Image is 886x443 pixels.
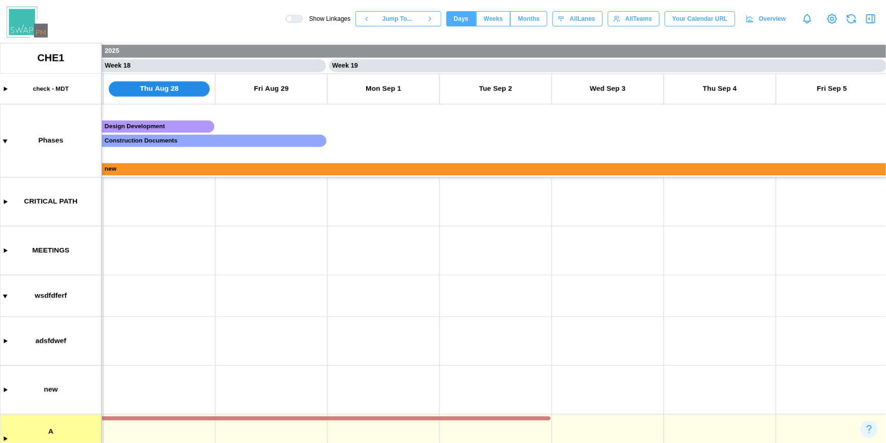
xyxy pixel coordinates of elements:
[476,11,511,26] button: Weeks
[518,12,540,26] span: Months
[864,12,878,26] button: Open Drawer
[303,15,350,23] span: Show Linkages
[7,7,48,38] img: Swap PM Logo
[626,12,652,26] span: All Teams
[844,12,859,26] button: Refresh Grid
[552,11,603,26] button: AllLanes
[510,11,547,26] button: Months
[825,12,839,26] a: View Project
[608,11,660,26] button: AllTeams
[382,12,412,26] span: Jump To...
[672,12,728,26] span: Your Calendar URL
[446,11,476,26] button: Days
[799,10,816,27] a: Notifications
[759,12,786,26] span: Overview
[377,11,419,26] button: Jump To...
[740,11,794,26] a: Overview
[454,12,469,26] span: Days
[484,12,503,26] span: Weeks
[665,11,735,26] button: Your Calendar URL
[570,12,595,26] span: All Lanes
